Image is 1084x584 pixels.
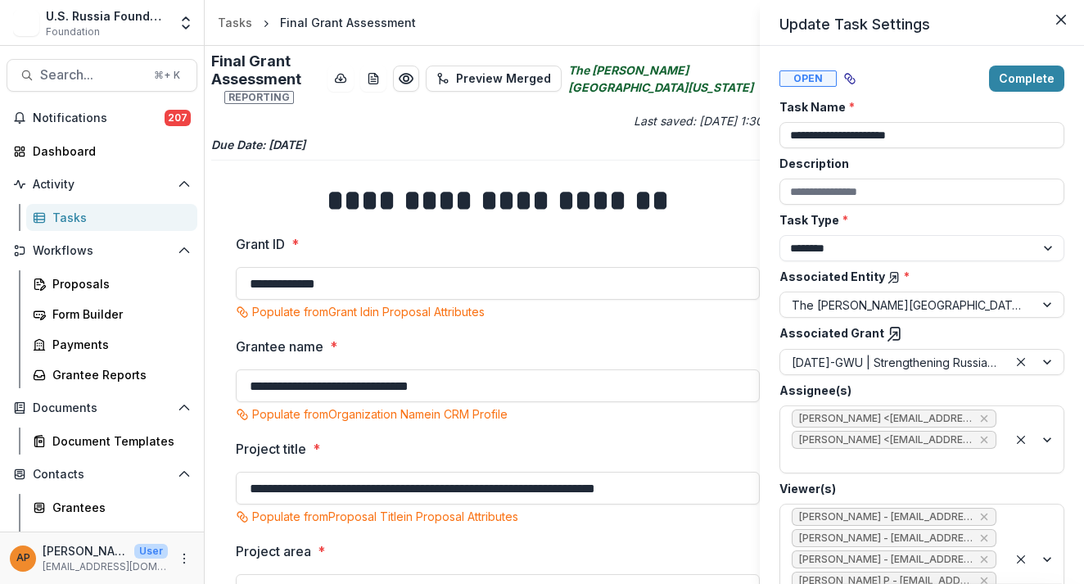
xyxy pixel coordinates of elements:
span: [PERSON_NAME] <[EMAIL_ADDRESS][DOMAIN_NAME]> ([EMAIL_ADDRESS][DOMAIN_NAME]) [799,434,973,446]
label: Description [779,155,1055,172]
label: Task Name [779,98,1055,115]
div: Remove Anna P - apulaski@usrf.us [978,551,991,568]
button: Close [1048,7,1074,33]
span: [PERSON_NAME] - [EMAIL_ADDRESS][DOMAIN_NAME] [799,511,973,523]
div: Clear selected options [1011,352,1031,372]
div: Clear selected options [1011,430,1031,450]
div: Remove Gennady Podolny - gpodolny@usrf.us [978,509,991,525]
button: Complete [989,66,1064,92]
span: [PERSON_NAME] - [EMAIL_ADDRESS][DOMAIN_NAME] [799,532,973,544]
label: Assignee(s) [779,382,1055,399]
label: Task Type [779,211,1055,229]
div: Remove Anna P <apulaski@usrf.us> (apulaski@usrf.us) [978,432,991,448]
label: Associated Entity [779,268,1055,285]
div: Remove Maria Lvova <mlvova@usrf.us> (mlvova@usrf.us) [978,410,991,427]
div: Remove Jemile Kelderman - jkelderman@usrf.us [978,530,991,546]
span: Open [779,70,837,87]
button: View dependent tasks [837,66,863,92]
label: Viewer(s) [779,480,1055,497]
div: Clear selected options [1011,550,1031,569]
span: [PERSON_NAME] - [EMAIL_ADDRESS][DOMAIN_NAME] [799,554,973,565]
label: Associated Grant [779,324,1055,342]
span: [PERSON_NAME] <[EMAIL_ADDRESS][DOMAIN_NAME]> ([EMAIL_ADDRESS][DOMAIN_NAME]) [799,413,973,424]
